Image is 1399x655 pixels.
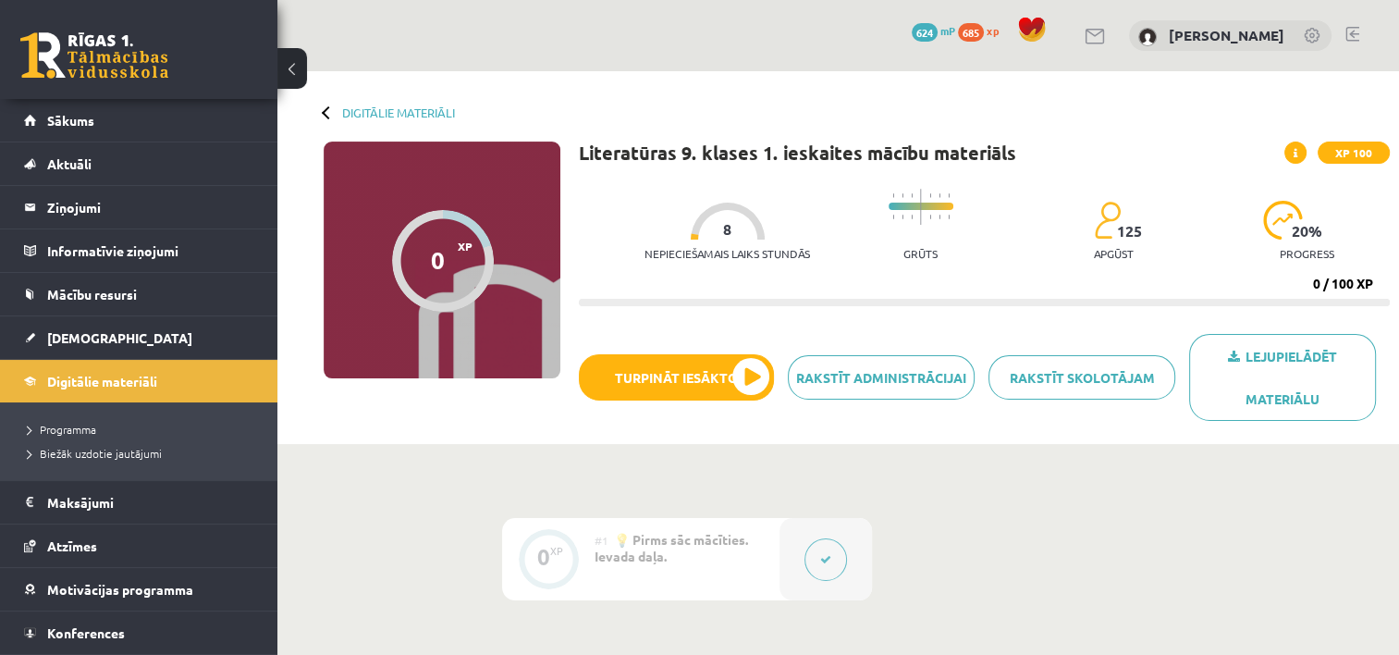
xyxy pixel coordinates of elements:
[902,193,903,198] img: icon-short-line-57e1e144782c952c97e751825c79c345078a6d821885a25fce030b3d8c18986b.svg
[1292,223,1323,240] span: 20 %
[988,355,1175,400] a: Rakstīt skolotājam
[47,581,193,598] span: Motivācijas programma
[958,23,1008,38] a: 685 xp
[595,531,748,564] span: 💡 Pirms sāc mācīties. Ievada daļa.
[912,23,955,38] a: 624 mP
[47,373,157,389] span: Digitālie materiāli
[47,155,92,172] span: Aktuāli
[47,112,94,129] span: Sākums
[24,525,254,567] a: Atzīmes
[24,99,254,142] a: Sākums
[431,246,445,274] div: 0
[579,142,1016,164] h1: Literatūras 9. klases 1. ieskaites mācību materiāls
[948,193,950,198] img: icon-short-line-57e1e144782c952c97e751825c79c345078a6d821885a25fce030b3d8c18986b.svg
[723,221,731,238] span: 8
[1094,247,1134,260] p: apgūst
[958,23,984,42] span: 685
[47,186,254,229] legend: Ziņojumi
[342,105,455,119] a: Digitālie materiāli
[788,355,975,400] a: Rakstīt administrācijai
[24,229,254,272] a: Informatīvie ziņojumi
[1263,201,1303,240] img: icon-progress-161ccf0a02000e728c5f80fcf4c31c7af3da0e1684b2b1d7c360e028c24a22f1.svg
[47,229,254,272] legend: Informatīvie ziņojumi
[1117,223,1142,240] span: 125
[939,193,940,198] img: icon-short-line-57e1e144782c952c97e751825c79c345078a6d821885a25fce030b3d8c18986b.svg
[920,189,922,225] img: icon-long-line-d9ea69661e0d244f92f715978eff75569469978d946b2353a9bb055b3ed8787d.svg
[24,360,254,402] a: Digitālie materiāli
[1094,201,1121,240] img: students-c634bb4e5e11cddfef0936a35e636f08e4e9abd3cc4e673bd6f9a4125e45ecb1.svg
[24,142,254,185] a: Aktuāli
[458,240,472,253] span: XP
[24,568,254,611] a: Motivācijas programma
[912,23,938,42] span: 624
[28,422,96,437] span: Programma
[1318,142,1390,164] span: XP 100
[28,421,259,438] a: Programma
[987,23,999,38] span: xp
[47,538,97,554] span: Atzīmes
[1138,28,1157,46] img: Ance Āboliņa
[20,32,168,79] a: Rīgas 1. Tālmācības vidusskola
[47,329,192,346] span: [DEMOGRAPHIC_DATA]
[892,215,894,219] img: icon-short-line-57e1e144782c952c97e751825c79c345078a6d821885a25fce030b3d8c18986b.svg
[579,354,774,401] button: Turpināt iesākto
[47,624,125,641] span: Konferences
[24,316,254,359] a: [DEMOGRAPHIC_DATA]
[24,481,254,524] a: Maksājumi
[940,23,955,38] span: mP
[911,193,913,198] img: icon-short-line-57e1e144782c952c97e751825c79c345078a6d821885a25fce030b3d8c18986b.svg
[1280,247,1334,260] p: progress
[537,549,550,565] div: 0
[47,286,137,303] span: Mācību resursi
[24,186,254,229] a: Ziņojumi
[903,247,938,260] p: Grūts
[929,215,931,219] img: icon-short-line-57e1e144782c952c97e751825c79c345078a6d821885a25fce030b3d8c18986b.svg
[929,193,931,198] img: icon-short-line-57e1e144782c952c97e751825c79c345078a6d821885a25fce030b3d8c18986b.svg
[1189,334,1376,421] a: Lejupielādēt materiālu
[948,215,950,219] img: icon-short-line-57e1e144782c952c97e751825c79c345078a6d821885a25fce030b3d8c18986b.svg
[644,247,810,260] p: Nepieciešamais laiks stundās
[911,215,913,219] img: icon-short-line-57e1e144782c952c97e751825c79c345078a6d821885a25fce030b3d8c18986b.svg
[550,546,563,556] div: XP
[939,215,940,219] img: icon-short-line-57e1e144782c952c97e751825c79c345078a6d821885a25fce030b3d8c18986b.svg
[1169,26,1284,44] a: [PERSON_NAME]
[24,273,254,315] a: Mācību resursi
[28,446,162,461] span: Biežāk uzdotie jautājumi
[595,533,608,548] span: #1
[902,215,903,219] img: icon-short-line-57e1e144782c952c97e751825c79c345078a6d821885a25fce030b3d8c18986b.svg
[892,193,894,198] img: icon-short-line-57e1e144782c952c97e751825c79c345078a6d821885a25fce030b3d8c18986b.svg
[24,612,254,654] a: Konferences
[47,481,254,524] legend: Maksājumi
[28,445,259,462] a: Biežāk uzdotie jautājumi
